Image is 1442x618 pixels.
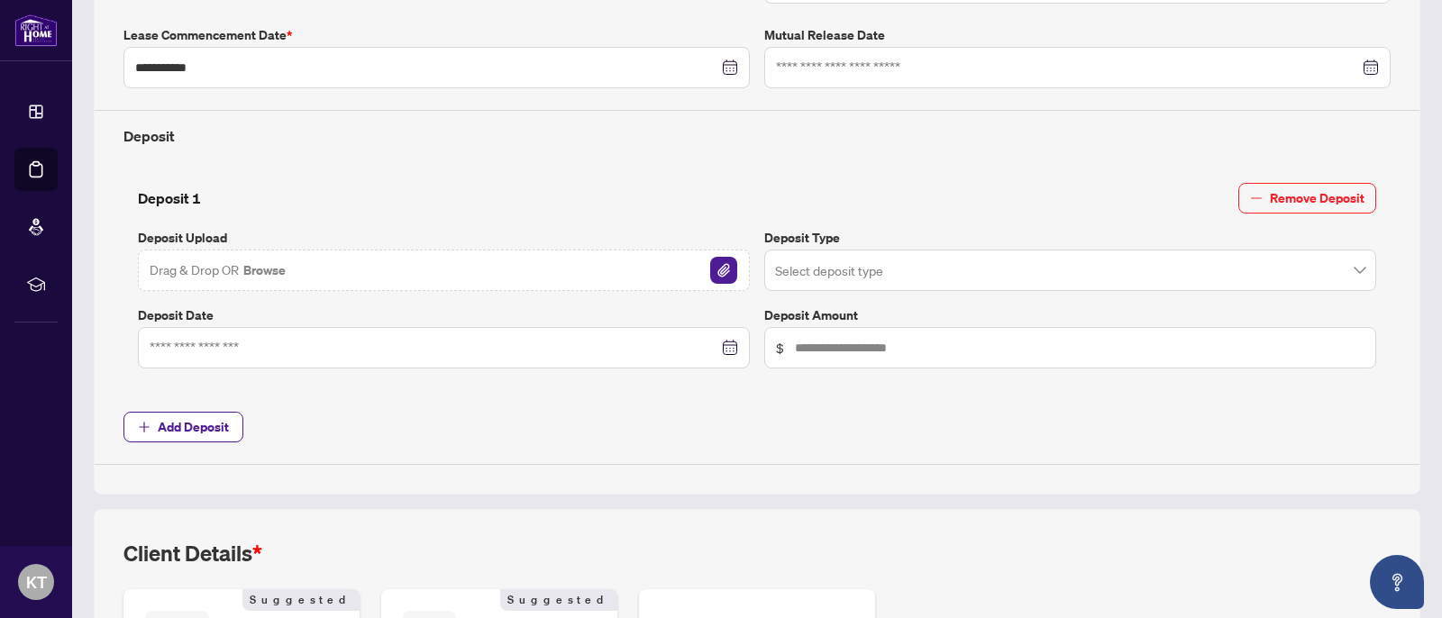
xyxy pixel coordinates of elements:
[764,25,1391,45] label: Mutual Release Date
[123,539,262,568] h2: Client Details
[150,259,287,282] span: Drag & Drop OR
[709,256,738,285] button: File Attachement
[1238,183,1376,214] button: Remove Deposit
[500,589,617,611] span: Suggested
[14,14,58,47] img: logo
[123,125,1391,147] h4: Deposit
[123,412,243,442] button: Add Deposit
[138,187,201,209] h4: Deposit 1
[764,305,1376,325] label: Deposit Amount
[138,421,151,433] span: plus
[1370,555,1424,609] button: Open asap
[710,257,737,284] img: File Attachement
[242,259,287,282] button: Browse
[1250,192,1263,204] span: minus
[138,228,750,248] label: Deposit Upload
[138,250,750,291] span: Drag & Drop OR BrowseFile Attachement
[26,569,47,595] span: KT
[242,589,360,611] span: Suggested
[776,338,784,358] span: $
[138,305,750,325] label: Deposit Date
[1270,184,1364,213] span: Remove Deposit
[123,25,750,45] label: Lease Commencement Date
[764,228,1376,248] label: Deposit Type
[158,413,229,441] span: Add Deposit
